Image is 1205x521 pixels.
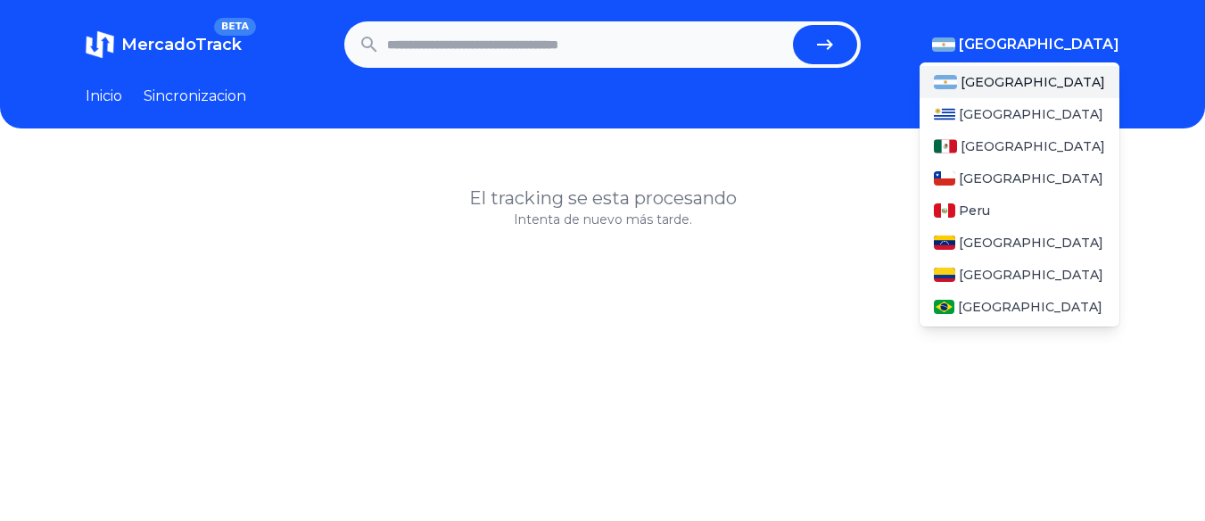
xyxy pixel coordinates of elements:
[932,34,1119,55] button: [GEOGRAPHIC_DATA]
[934,203,955,218] img: Peru
[958,298,1102,316] span: [GEOGRAPHIC_DATA]
[86,86,122,107] a: Inicio
[920,130,1119,162] a: Mexico[GEOGRAPHIC_DATA]
[959,34,1119,55] span: [GEOGRAPHIC_DATA]
[934,268,955,282] img: Colombia
[86,186,1119,211] h1: El tracking se esta procesando
[121,35,242,54] span: MercadoTrack
[920,98,1119,130] a: Uruguay[GEOGRAPHIC_DATA]
[86,211,1119,228] p: Intenta de nuevo más tarde.
[934,107,955,121] img: Uruguay
[920,194,1119,227] a: PeruPeru
[959,266,1103,284] span: [GEOGRAPHIC_DATA]
[144,86,246,107] a: Sincronizacion
[961,73,1105,91] span: [GEOGRAPHIC_DATA]
[920,227,1119,259] a: Venezuela[GEOGRAPHIC_DATA]
[959,202,990,219] span: Peru
[961,137,1105,155] span: [GEOGRAPHIC_DATA]
[959,170,1103,187] span: [GEOGRAPHIC_DATA]
[214,18,256,36] span: BETA
[920,291,1119,323] a: Brasil[GEOGRAPHIC_DATA]
[959,105,1103,123] span: [GEOGRAPHIC_DATA]
[934,236,955,250] img: Venezuela
[934,300,954,314] img: Brasil
[934,171,955,186] img: Chile
[86,30,114,59] img: MercadoTrack
[932,37,955,52] img: Argentina
[920,66,1119,98] a: Argentina[GEOGRAPHIC_DATA]
[959,234,1103,252] span: [GEOGRAPHIC_DATA]
[86,30,242,59] a: MercadoTrackBETA
[934,139,957,153] img: Mexico
[934,75,957,89] img: Argentina
[920,162,1119,194] a: Chile[GEOGRAPHIC_DATA]
[920,259,1119,291] a: Colombia[GEOGRAPHIC_DATA]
